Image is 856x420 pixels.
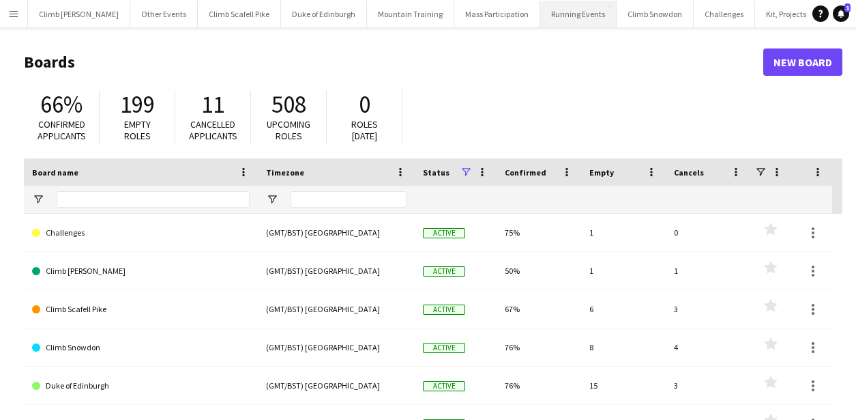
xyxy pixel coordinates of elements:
span: Upcoming roles [267,118,310,142]
span: Active [423,381,465,391]
button: Kit, Projects and Office [755,1,856,27]
div: 75% [497,214,581,251]
a: Climb Scafell Pike [32,290,250,328]
span: Confirmed [505,167,546,178]
a: Challenges [32,214,250,252]
div: 1 [581,252,666,290]
span: Board name [32,167,78,178]
button: Duke of Edinburgh [281,1,367,27]
button: Climb Snowdon [617,1,694,27]
button: Mass Participation [454,1,540,27]
button: Other Events [130,1,198,27]
a: Duke of Edinburgh [32,367,250,405]
button: Mountain Training [367,1,454,27]
span: 66% [40,89,83,120]
div: (GMT/BST) [GEOGRAPHIC_DATA] [258,214,415,251]
span: 199 [120,89,155,120]
button: Open Filter Menu [266,193,278,206]
a: Climb Snowdon [32,328,250,367]
span: Confirmed applicants [38,118,86,142]
span: Empty roles [124,118,151,142]
div: 50% [497,252,581,290]
span: Timezone [266,167,304,178]
button: Open Filter Menu [32,193,44,206]
span: Active [423,228,465,238]
span: 1 [844,3,851,12]
div: 0 [666,214,750,251]
div: (GMT/BST) [GEOGRAPHIC_DATA] [258,328,415,366]
div: 6 [581,290,666,328]
div: 1 [581,214,666,251]
a: Climb [PERSON_NAME] [32,252,250,290]
span: 11 [201,89,224,120]
a: New Board [763,48,842,76]
span: Cancels [674,167,704,178]
a: 1 [833,5,849,22]
span: Status [423,167,449,178]
span: Active [423,305,465,315]
span: 508 [271,89,306,120]
div: 76% [497,328,581,366]
button: Running Events [540,1,617,27]
span: Roles [DATE] [351,118,378,142]
div: (GMT/BST) [GEOGRAPHIC_DATA] [258,367,415,404]
span: Empty [589,167,614,178]
button: Climb [PERSON_NAME] [28,1,130,27]
div: 15 [581,367,666,404]
div: 8 [581,328,666,366]
div: 76% [497,367,581,404]
div: 3 [666,367,750,404]
div: 67% [497,290,581,328]
button: Challenges [694,1,755,27]
span: Active [423,343,465,353]
span: 0 [359,89,370,120]
div: 4 [666,328,750,366]
input: Timezone Filter Input [291,191,407,208]
div: 1 [666,252,750,290]
input: Board name Filter Input [57,191,250,208]
h1: Boards [24,52,763,72]
span: Cancelled applicants [189,118,237,142]
div: (GMT/BST) [GEOGRAPHIC_DATA] [258,252,415,290]
div: 3 [666,290,750,328]
div: (GMT/BST) [GEOGRAPHIC_DATA] [258,290,415,328]
button: Climb Scafell Pike [198,1,281,27]
span: Active [423,266,465,277]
